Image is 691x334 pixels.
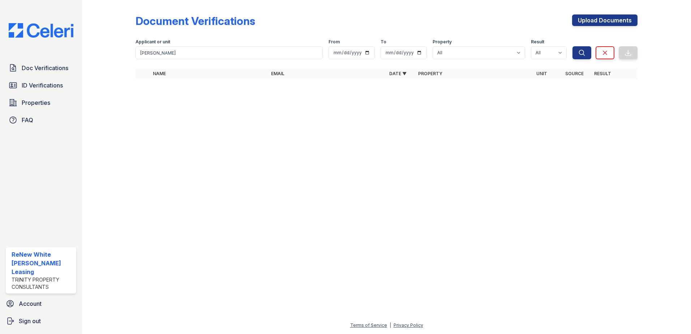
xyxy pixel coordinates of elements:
[136,39,170,45] label: Applicant or unit
[22,98,50,107] span: Properties
[536,71,547,76] a: Unit
[6,95,76,110] a: Properties
[19,299,42,308] span: Account
[19,317,41,325] span: Sign out
[433,39,452,45] label: Property
[531,39,544,45] label: Result
[12,276,73,291] div: Trinity Property Consultants
[22,81,63,90] span: ID Verifications
[390,322,391,328] div: |
[572,14,638,26] a: Upload Documents
[394,322,423,328] a: Privacy Policy
[22,64,68,72] span: Doc Verifications
[329,39,340,45] label: From
[136,46,323,59] input: Search by name, email, or unit number
[389,71,407,76] a: Date ▼
[22,116,33,124] span: FAQ
[6,61,76,75] a: Doc Verifications
[153,71,166,76] a: Name
[136,14,255,27] div: Document Verifications
[418,71,442,76] a: Property
[3,23,79,38] img: CE_Logo_Blue-a8612792a0a2168367f1c8372b55b34899dd931a85d93a1a3d3e32e68fde9ad4.png
[594,71,611,76] a: Result
[381,39,386,45] label: To
[271,71,284,76] a: Email
[3,314,79,328] a: Sign out
[3,296,79,311] a: Account
[6,113,76,127] a: FAQ
[350,322,387,328] a: Terms of Service
[12,250,73,276] div: ReNew White [PERSON_NAME] Leasing
[6,78,76,93] a: ID Verifications
[565,71,584,76] a: Source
